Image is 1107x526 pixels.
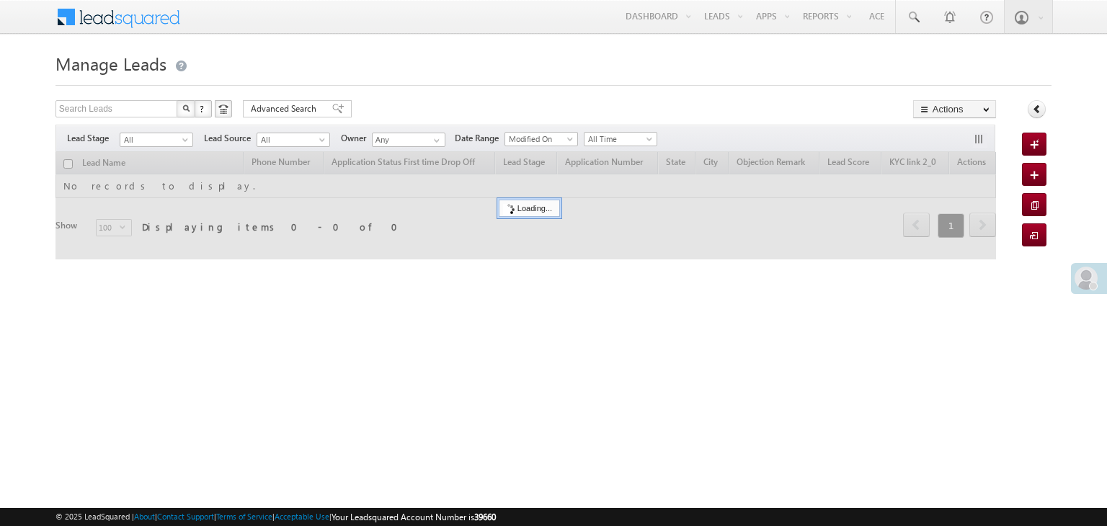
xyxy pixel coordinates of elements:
a: All Time [584,132,657,146]
input: Type to Search [372,133,445,147]
a: Terms of Service [216,512,272,521]
span: Modified On [505,133,574,146]
span: Owner [341,132,372,145]
span: All [257,133,326,146]
div: Loading... [499,200,560,217]
a: Contact Support [157,512,214,521]
span: Date Range [455,132,504,145]
button: Actions [913,100,996,118]
img: Search [182,104,190,112]
a: About [134,512,155,521]
span: Your Leadsquared Account Number is [332,512,496,522]
span: ? [200,102,206,115]
a: Acceptable Use [275,512,329,521]
span: Manage Leads [55,52,166,75]
a: Modified On [504,132,578,146]
a: Show All Items [426,133,444,148]
span: Lead Source [204,132,257,145]
span: © 2025 LeadSquared | | | | | [55,510,496,524]
span: 39660 [474,512,496,522]
span: All [120,133,189,146]
a: All [120,133,193,147]
span: Advanced Search [251,102,321,115]
span: Lead Stage [67,132,120,145]
a: All [257,133,330,147]
button: ? [195,100,212,117]
span: All Time [584,133,653,146]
